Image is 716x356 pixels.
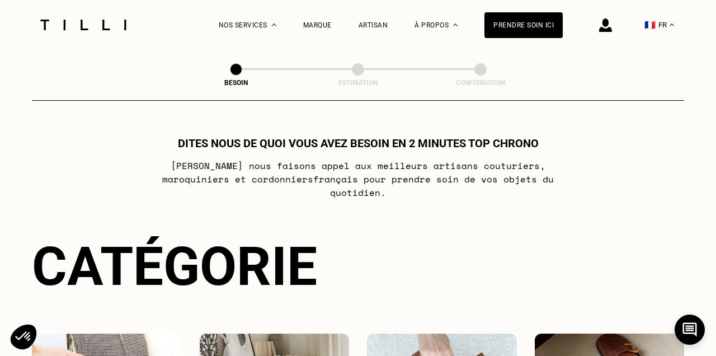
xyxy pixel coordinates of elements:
div: Catégorie [32,235,684,298]
a: Prendre soin ici [484,12,563,38]
div: Estimation [302,79,414,87]
h1: Dites nous de quoi vous avez besoin en 2 minutes top chrono [178,137,539,150]
a: Marque [303,21,332,29]
img: Menu déroulant [272,24,276,26]
img: Menu déroulant à propos [453,24,458,26]
p: [PERSON_NAME] nous faisons appel aux meilleurs artisans couturiers , maroquiniers et cordonniers ... [136,159,580,199]
img: icône connexion [599,18,612,32]
a: Artisan [359,21,388,29]
div: Besoin [180,79,292,87]
img: menu déroulant [670,24,674,26]
div: Confirmation [425,79,536,87]
img: Logo du service de couturière Tilli [36,20,130,30]
span: 🇫🇷 [644,20,656,30]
